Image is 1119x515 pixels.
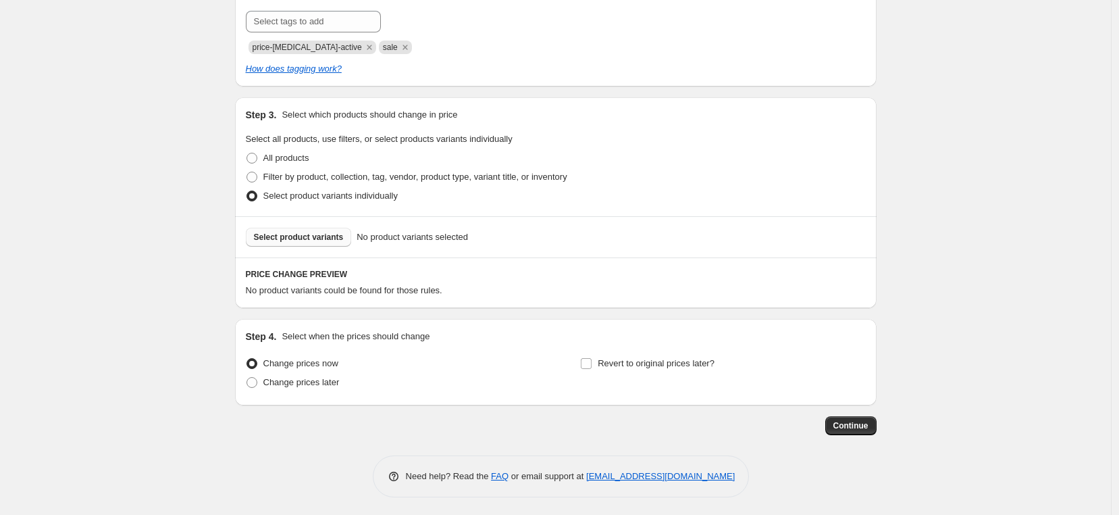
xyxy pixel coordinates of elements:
[263,377,340,387] span: Change prices later
[263,172,567,182] span: Filter by product, collection, tag, vendor, product type, variant title, or inventory
[263,153,309,163] span: All products
[254,232,344,243] span: Select product variants
[833,420,868,431] span: Continue
[357,230,468,244] span: No product variants selected
[246,285,442,295] span: No product variants could be found for those rules.
[263,358,338,368] span: Change prices now
[825,416,877,435] button: Continue
[246,269,866,280] h6: PRICE CHANGE PREVIEW
[246,134,513,144] span: Select all products, use filters, or select products variants individually
[246,228,352,247] button: Select product variants
[246,11,381,32] input: Select tags to add
[598,358,714,368] span: Revert to original prices later?
[399,41,411,53] button: Remove sale
[253,43,362,52] span: price-change-job-active
[246,64,342,74] a: How does tagging work?
[586,471,735,481] a: [EMAIL_ADDRESS][DOMAIN_NAME]
[383,43,398,52] span: sale
[263,191,398,201] span: Select product variants individually
[246,330,277,343] h2: Step 4.
[246,108,277,122] h2: Step 3.
[406,471,492,481] span: Need help? Read the
[491,471,509,481] a: FAQ
[282,330,430,343] p: Select when the prices should change
[509,471,586,481] span: or email support at
[363,41,375,53] button: Remove price-change-job-active
[282,108,457,122] p: Select which products should change in price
